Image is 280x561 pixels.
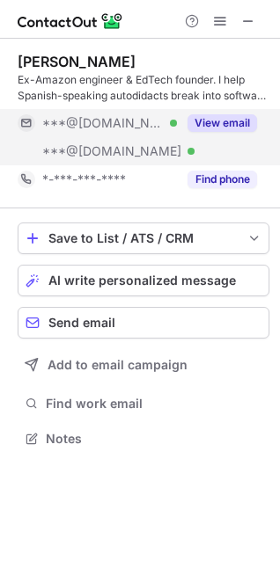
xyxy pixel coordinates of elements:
[46,396,262,412] span: Find work email
[42,115,164,131] span: ***@[DOMAIN_NAME]
[188,114,257,132] button: Reveal Button
[18,349,269,381] button: Add to email campaign
[18,11,123,32] img: ContactOut v5.3.10
[18,53,136,70] div: [PERSON_NAME]
[48,273,236,288] span: AI write personalized message
[48,231,239,245] div: Save to List / ATS / CRM
[18,307,269,339] button: Send email
[18,391,269,416] button: Find work email
[18,72,269,104] div: Ex-Amazon engineer & EdTech founder. I help Spanish-speaking autodidacts break into software with...
[18,265,269,296] button: AI write personalized message
[18,426,269,451] button: Notes
[18,222,269,254] button: save-profile-one-click
[48,316,115,330] span: Send email
[42,143,181,159] span: ***@[DOMAIN_NAME]
[188,171,257,188] button: Reveal Button
[48,358,188,372] span: Add to email campaign
[46,431,262,447] span: Notes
